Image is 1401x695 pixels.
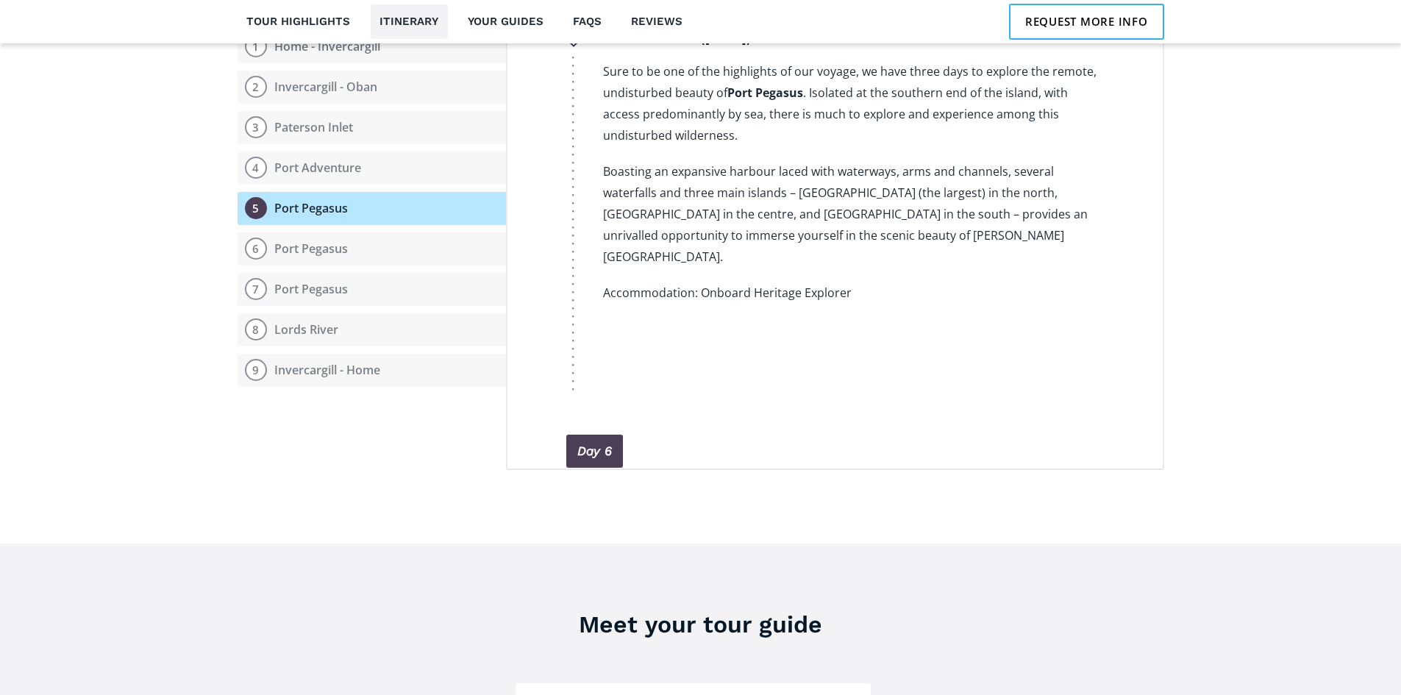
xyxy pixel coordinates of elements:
[274,322,338,338] div: Lords River
[245,76,267,98] div: 2
[238,152,506,185] button: 4Port Adventure
[727,85,803,101] strong: Port Pegasus
[316,610,1085,639] h3: Meet your tour guide
[274,201,348,216] div: Port Pegasus
[245,278,267,300] div: 7
[245,359,267,381] div: 9
[603,282,1103,304] p: Accommodation: Onboard Heritage Explorer
[274,241,348,257] div: Port Pegasus
[603,318,1103,340] p: ‍
[238,273,506,306] button: 7Port Pegasus
[274,160,361,176] div: Port Adventure
[238,232,506,265] button: 6Port Pegasus
[622,4,692,39] a: Reviews
[238,354,506,387] button: 9Invercargill - Home
[238,4,360,39] a: Tour highlights
[245,238,267,260] div: 6
[371,4,448,39] a: Itinerary
[245,318,267,341] div: 8
[274,39,380,54] div: Home - Invercargill
[459,4,553,39] a: Your guides
[603,61,1103,146] p: Sure to be one of the highlights of our voyage, we have three days to explore the remote, undistu...
[238,192,506,225] button: 5Port Pegasus
[245,116,267,138] div: 3
[603,354,1103,376] p: ‍
[238,111,506,144] button: 3Paterson Inlet
[274,363,380,378] div: Invercargill - Home
[274,79,377,95] div: Invercargill - Oban
[564,4,611,39] a: FAQs
[245,157,267,179] div: 4
[274,282,348,297] div: Port Pegasus
[566,435,623,468] a: Day 6
[245,197,267,219] div: 5
[1009,4,1164,39] a: Request more info
[603,161,1103,268] p: Boasting an expansive harbour laced with waterways, arms and channels, several waterfalls and thr...
[238,30,506,63] a: 1Home - Invercargill
[245,35,267,57] div: 1
[238,313,506,346] button: 8Lords River
[274,120,353,135] div: Paterson Inlet
[238,71,506,104] button: 2Invercargill - Oban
